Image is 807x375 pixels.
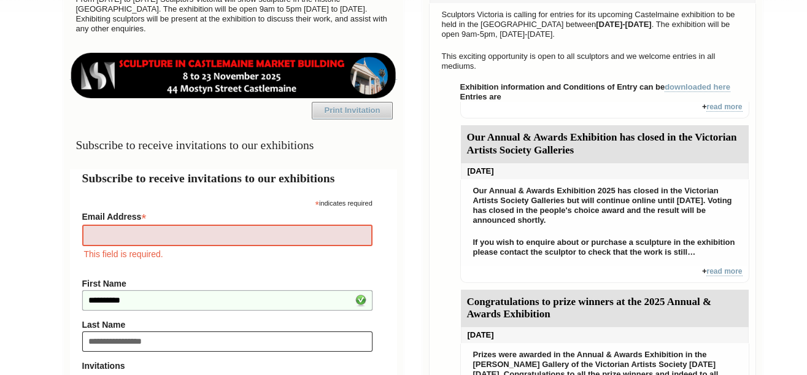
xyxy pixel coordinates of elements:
[82,208,373,223] label: Email Address
[461,290,749,328] div: Congratulations to prize winners at the 2025 Annual & Awards Exhibition
[467,183,743,228] p: Our Annual & Awards Exhibition 2025 has closed in the Victorian Artists Society Galleries but wil...
[436,7,749,42] p: Sculptors Victoria is calling for entries for its upcoming Castelmaine exhibition to be held in t...
[460,102,749,118] div: +
[436,48,749,74] p: This exciting opportunity is open to all sculptors and we welcome entries in all mediums.
[596,20,652,29] strong: [DATE]-[DATE]
[460,82,731,92] strong: Exhibition information and Conditions of Entry can be
[82,320,373,330] label: Last Name
[461,327,749,343] div: [DATE]
[82,196,373,208] div: indicates required
[460,266,749,283] div: +
[467,234,743,260] p: If you wish to enquire about or purchase a sculpture in the exhibition please contact the sculpto...
[82,247,373,261] div: This field is required.
[312,102,393,119] a: Print Invitation
[70,53,397,98] img: castlemaine-ldrbd25v2.png
[82,279,373,288] label: First Name
[82,169,385,187] h2: Subscribe to receive invitations to our exhibitions
[706,267,742,276] a: read more
[665,82,730,92] a: downloaded here
[461,125,749,163] div: Our Annual & Awards Exhibition has closed in the Victorian Artists Society Galleries
[461,163,749,179] div: [DATE]
[82,361,373,371] strong: Invitations
[70,133,397,157] h3: Subscribe to receive invitations to our exhibitions
[706,102,742,112] a: read more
